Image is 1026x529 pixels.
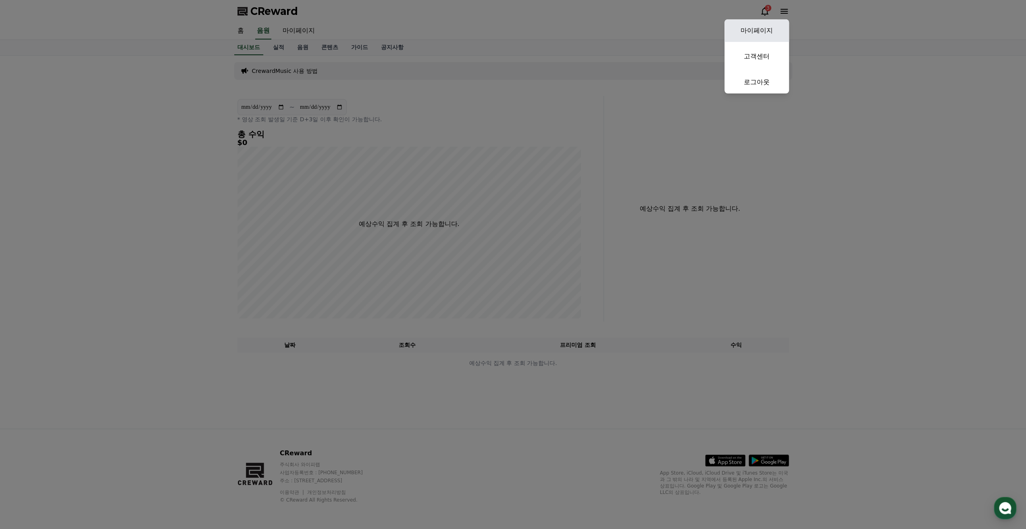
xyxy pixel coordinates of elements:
span: 설정 [125,268,134,274]
a: 대화 [53,255,104,276]
a: 홈 [2,255,53,276]
a: 마이페이지 [724,19,789,42]
button: 마이페이지 고객센터 로그아웃 [724,19,789,93]
a: 고객센터 [724,45,789,68]
span: 홈 [25,268,30,274]
span: 대화 [74,268,83,274]
a: 로그아웃 [724,71,789,93]
a: 설정 [104,255,155,276]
